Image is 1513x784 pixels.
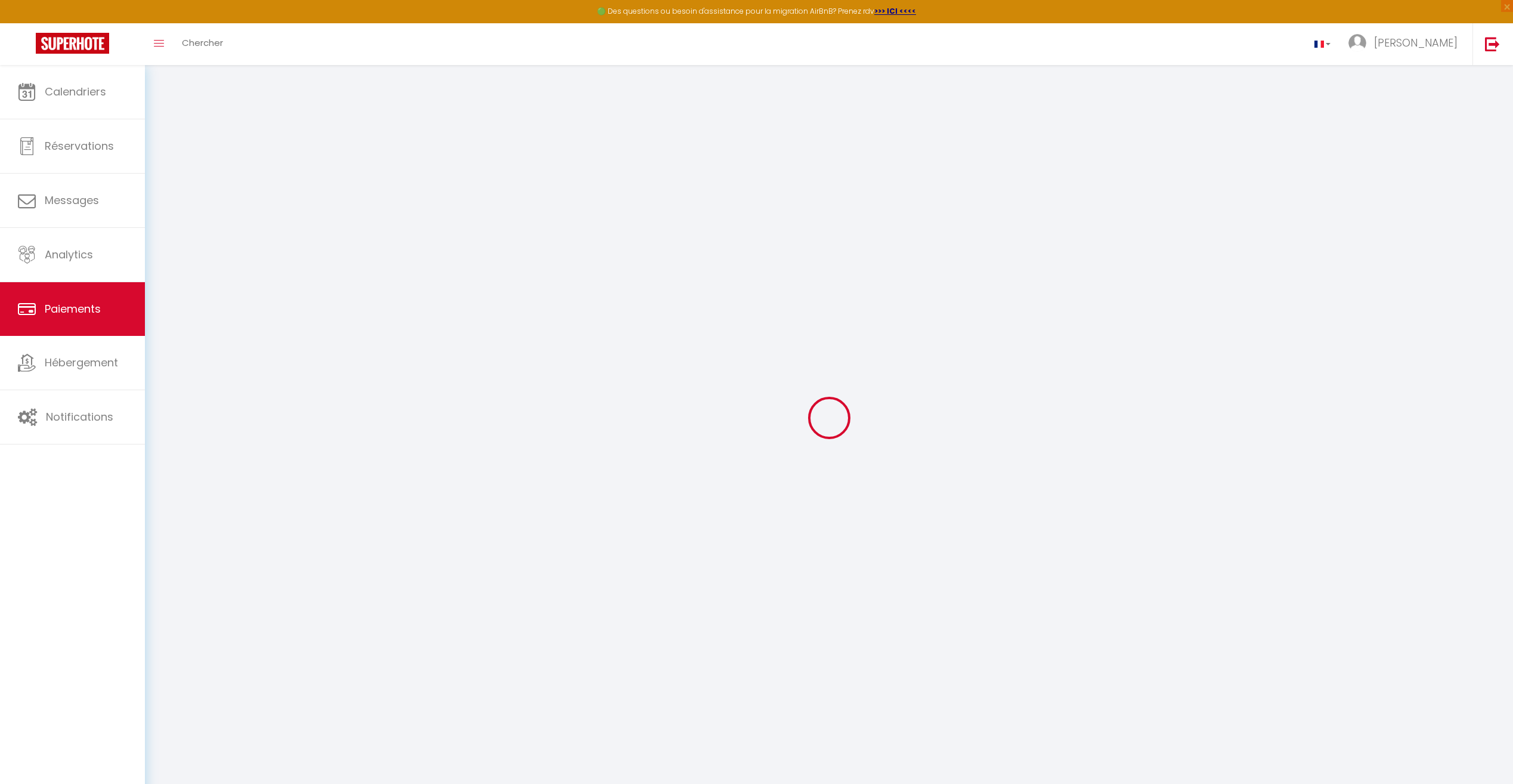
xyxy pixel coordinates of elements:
span: [PERSON_NAME] [1374,35,1458,50]
span: Hébergement [45,355,118,370]
img: ... [1348,34,1366,52]
a: >>> ICI <<<< [874,6,916,16]
a: ... [PERSON_NAME] [1339,23,1472,65]
a: Chercher [173,23,232,65]
span: Analytics [45,247,93,262]
span: Paiements [45,301,101,316]
span: Chercher [182,36,223,49]
span: Réservations [45,138,114,153]
img: logout [1485,36,1500,51]
span: Notifications [46,409,113,424]
img: Super Booking [36,33,109,54]
span: Messages [45,193,99,208]
span: Calendriers [45,84,106,99]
